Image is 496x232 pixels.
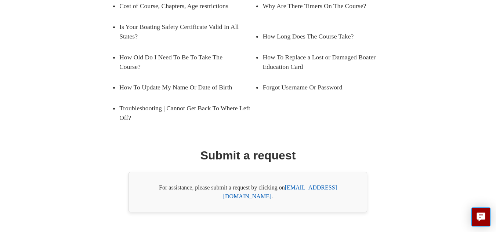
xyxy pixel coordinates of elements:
[263,47,398,77] a: How To Replace a Lost or Damaged Boater Education Card
[119,16,255,47] a: Is Your Boating Safety Certificate Valid In All States?
[200,147,296,164] h1: Submit a request
[119,98,255,128] a: Troubleshooting | Cannot Get Back To Where Left Off?
[119,47,244,77] a: How Old Do I Need To Be To Take The Course?
[471,207,490,227] button: Live chat
[263,77,387,97] a: Forgot Username Or Password
[128,172,367,212] div: For assistance, please submit a request by clicking on .
[119,77,244,97] a: How To Update My Name Or Date of Birth
[263,26,387,47] a: How Long Does The Course Take?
